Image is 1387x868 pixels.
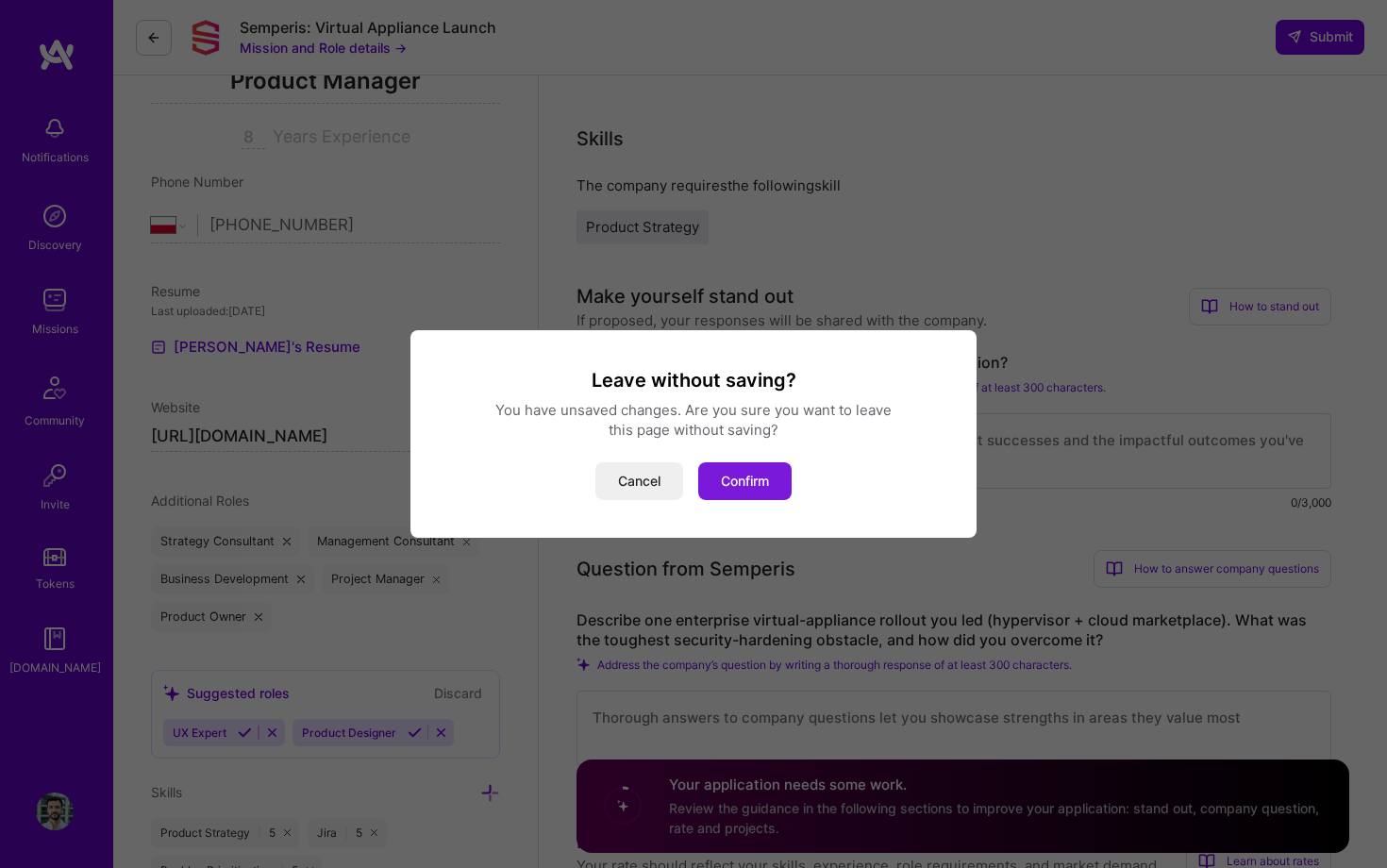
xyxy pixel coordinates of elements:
div: modal [410,330,977,538]
button: Cancel [595,462,683,500]
div: this page without saving? [433,420,954,440]
div: You have unsaved changes. Are you sure you want to leave [433,400,954,420]
h3: Leave without saving? [433,368,954,392]
button: Confirm [698,462,792,500]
